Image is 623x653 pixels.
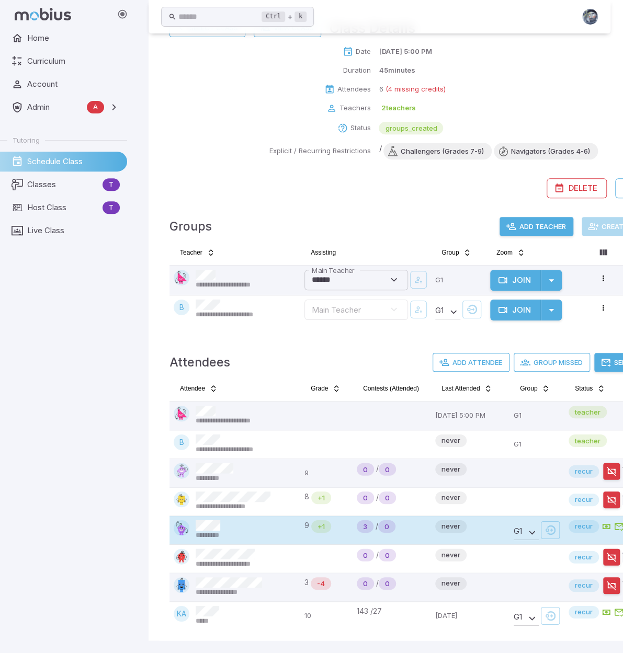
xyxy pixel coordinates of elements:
div: / [357,548,427,561]
span: never [435,578,467,589]
button: Group [435,244,478,261]
img: rectangle.svg [174,577,189,593]
button: Join [490,270,541,291]
span: A [87,102,104,112]
img: right-triangle.svg [174,406,189,421]
span: Attendee [180,384,205,393]
div: / [357,577,427,590]
button: Contests (Attended) [357,380,425,397]
p: G1 [435,270,482,291]
p: Duration [343,65,370,76]
span: 0 [357,464,374,474]
span: 0 [357,549,374,560]
span: 0 [379,464,396,474]
span: Account [27,78,120,90]
p: Attendees [337,84,370,95]
span: Group [441,248,459,257]
button: Group Missed [514,353,590,372]
span: Contests (Attended) [363,384,419,393]
div: G 1 [514,524,539,540]
div: Never Played [357,577,374,590]
button: Group [514,380,556,397]
span: +1 [311,521,331,532]
img: andrew.jpg [582,9,598,25]
button: Zoom [490,244,531,261]
span: recur [569,552,599,562]
div: New Student [378,520,395,533]
span: 8 [304,491,309,504]
span: 9 [304,520,309,533]
span: 0 [357,492,374,503]
div: Math is below age level [311,577,331,590]
button: Join [490,300,541,320]
img: right-triangle.svg [174,270,189,285]
span: Challengers (Grades 7-9) [392,146,492,156]
p: 6 [379,84,383,95]
span: -4 [311,578,331,589]
span: Curriculum [27,55,120,67]
span: Classes [27,179,98,190]
div: G 1 [435,304,460,319]
span: +1 [311,492,331,503]
span: 0 [379,492,396,503]
img: circle.svg [174,548,189,564]
div: KA [174,606,189,622]
span: never [435,436,467,446]
p: Explicit / Recurring Restrictions [269,146,370,156]
p: 9 [304,463,348,483]
p: 45 minutes [379,65,415,76]
img: square.svg [174,491,189,507]
h4: Attendees [169,353,230,372]
p: [DATE] 5:00 PM [379,47,432,57]
span: groups_created [379,123,443,133]
button: Status [569,380,611,397]
p: Date [355,47,370,57]
button: Column visibility [595,244,611,261]
span: Home [27,32,120,44]
div: Never Played [357,548,374,561]
span: 0 [378,521,395,532]
span: Live Class [27,225,120,236]
span: Admin [27,101,83,113]
kbd: Ctrl [262,12,285,22]
span: T [103,179,120,190]
div: Never Played [357,463,374,475]
p: 10 [304,606,348,626]
label: Main Teacher [312,266,354,276]
button: Grade [304,380,347,397]
div: / [357,520,427,533]
span: never [435,521,467,532]
button: Last Attended [435,380,499,397]
span: recur [569,607,599,617]
span: 3 [304,577,309,590]
div: / [379,143,598,159]
span: recur [569,580,599,591]
span: 0 [357,578,374,589]
div: New Student [379,577,396,590]
kbd: k [294,12,307,22]
div: Never Played [357,520,373,533]
span: Navigators (Grades 4-6) [502,146,598,156]
span: 0 [379,578,396,589]
span: T [103,202,120,213]
span: Group [520,384,537,393]
img: diamond.svg [174,463,189,478]
button: Delete [547,178,607,198]
p: G1 [514,434,560,454]
span: Zoom [496,248,513,257]
div: / [357,463,427,475]
div: / [357,491,427,504]
p: G1 [514,406,560,426]
div: New Student [379,491,396,504]
span: 3 [357,521,373,532]
span: 0 [379,549,396,560]
span: Grade [311,384,328,393]
div: G 1 [514,610,539,626]
span: Assisting [311,248,336,257]
span: teacher [569,436,607,446]
button: Teacher [174,244,221,261]
button: Open [387,273,401,287]
span: recur [569,495,599,505]
img: pentagon.svg [174,520,189,536]
span: Tutoring [13,135,40,145]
